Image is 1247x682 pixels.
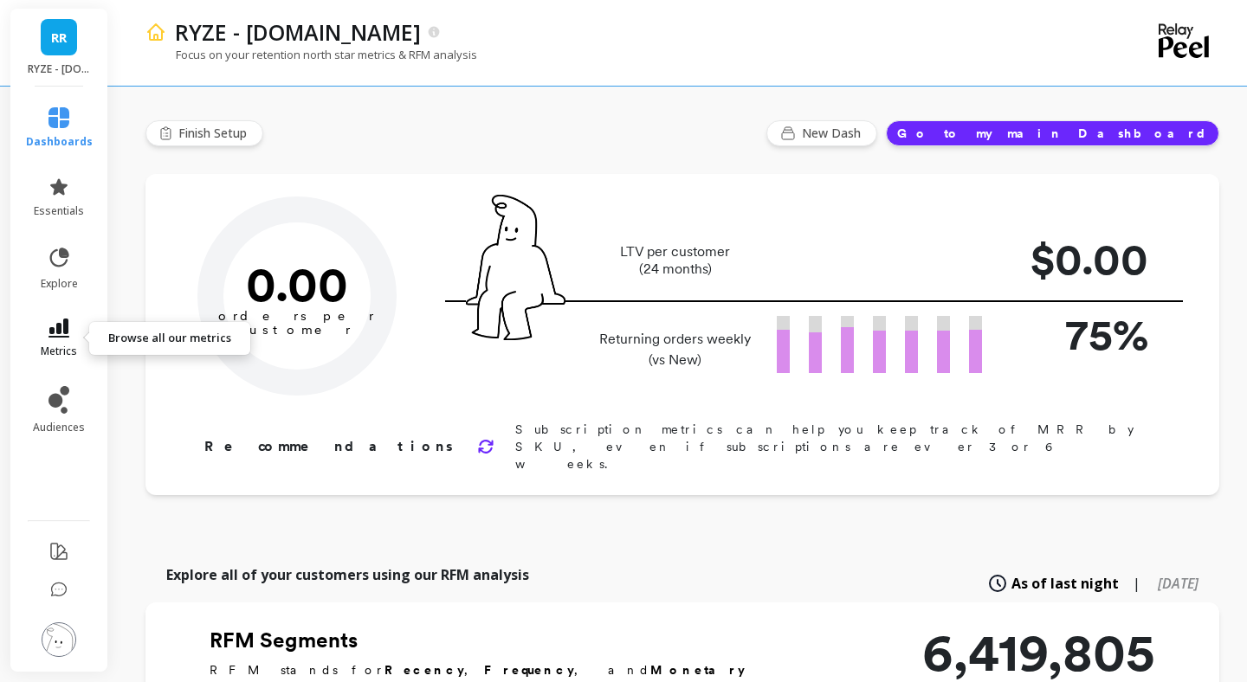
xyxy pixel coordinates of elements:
span: dashboards [26,135,93,149]
b: Frequency [484,663,574,677]
p: 75% [1010,302,1148,367]
text: 0.00 [246,255,348,312]
p: Focus on your retention north star metrics & RFM analysis [145,47,477,62]
button: New Dash [766,120,877,146]
span: audiences [33,421,85,434]
button: Go to my main Dashboard [886,120,1219,146]
span: As of last night [1011,573,1119,594]
span: RR [51,28,67,48]
p: Explore all of your customers using our RFM analysis [166,564,529,585]
span: metrics [41,344,77,358]
p: RYZE - ryzeup.myshopify.com [28,62,91,76]
tspan: customer [242,322,352,338]
button: Finish Setup [145,120,263,146]
p: Recommendations [204,436,456,457]
p: 6,419,805 [922,627,1155,679]
b: Recency [384,663,464,677]
h2: RFM Segments [210,627,798,654]
p: Returning orders weekly (vs New) [594,329,756,370]
span: Finish Setup [178,125,252,142]
p: LTV per customer (24 months) [594,243,756,278]
span: explore [41,277,78,291]
img: pal seatted on line [466,195,565,340]
p: Subscription metrics can help you keep track of MRR by SKU, even if subscriptions are ever 3 or 6... [515,421,1164,473]
p: RYZE - ryzeup.myshopify.com [175,17,421,47]
span: New Dash [802,125,866,142]
img: header icon [145,22,166,42]
tspan: orders per [218,308,376,324]
img: profile picture [42,622,76,657]
span: essentials [34,204,84,218]
p: $0.00 [1010,227,1148,292]
span: [DATE] [1158,574,1199,593]
span: | [1133,573,1140,594]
